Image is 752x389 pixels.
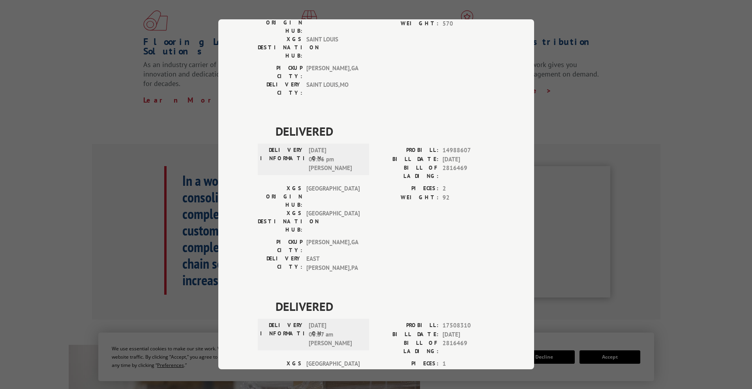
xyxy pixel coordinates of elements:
[443,321,495,330] span: 17508310
[443,359,495,368] span: 1
[443,330,495,339] span: [DATE]
[306,80,360,97] span: SAINT LOUIS , MO
[443,184,495,193] span: 2
[306,64,360,80] span: [PERSON_NAME] , GA
[443,164,495,180] span: 2816469
[443,339,495,355] span: 2816469
[443,19,495,28] span: 570
[306,10,360,35] span: [GEOGRAPHIC_DATA]
[443,368,495,378] span: 217
[306,359,360,384] span: [GEOGRAPHIC_DATA]
[306,35,360,60] span: SAINT LOUIS
[258,64,302,80] label: PICKUP CITY:
[376,184,439,193] label: PIECES:
[258,238,302,254] label: PICKUP CITY:
[258,184,302,209] label: XGS ORIGIN HUB:
[258,10,302,35] label: XGS ORIGIN HUB:
[376,19,439,28] label: WEIGHT:
[306,238,360,254] span: [PERSON_NAME] , GA
[376,164,439,180] label: BILL OF LADING:
[258,80,302,97] label: DELIVERY CITY:
[376,321,439,330] label: PROBILL:
[376,155,439,164] label: BILL DATE:
[306,209,360,234] span: [GEOGRAPHIC_DATA]
[258,359,302,384] label: XGS ORIGIN HUB:
[258,209,302,234] label: XGS DESTINATION HUB:
[309,146,362,173] span: [DATE] 05:06 pm [PERSON_NAME]
[276,122,495,140] span: DELIVERED
[276,297,495,315] span: DELIVERED
[306,254,360,272] span: EAST [PERSON_NAME] , PA
[443,193,495,202] span: 92
[306,184,360,209] span: [GEOGRAPHIC_DATA]
[258,254,302,272] label: DELIVERY CITY:
[376,146,439,155] label: PROBILL:
[376,330,439,339] label: BILL DATE:
[376,368,439,378] label: WEIGHT:
[376,193,439,202] label: WEIGHT:
[260,146,305,173] label: DELIVERY INFORMATION:
[309,321,362,348] span: [DATE] 08:37 am [PERSON_NAME]
[443,146,495,155] span: 14988607
[443,155,495,164] span: [DATE]
[376,359,439,368] label: PIECES:
[376,339,439,355] label: BILL OF LADING:
[260,321,305,348] label: DELIVERY INFORMATION:
[258,35,302,60] label: XGS DESTINATION HUB:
